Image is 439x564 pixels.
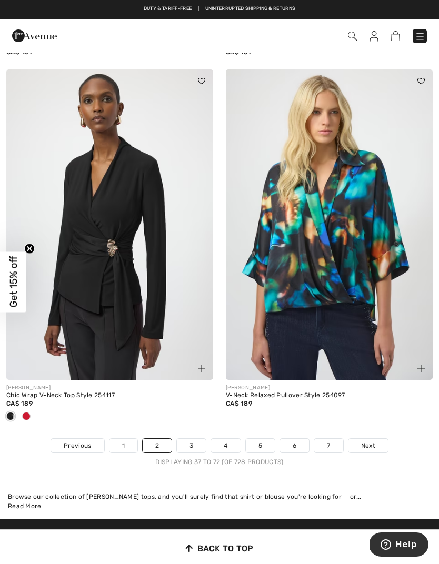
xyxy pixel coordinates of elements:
[348,439,388,452] a: Next
[361,441,375,450] span: Next
[226,69,433,380] img: V-Neck Relaxed Pullover Style 254097. Black/Multi
[348,32,357,41] img: Search
[8,502,42,510] span: Read More
[370,31,378,42] img: My Info
[109,439,137,452] a: 1
[3,408,18,426] div: Black
[226,400,252,407] span: CA$ 189
[280,439,309,452] a: 6
[417,365,425,372] img: plus_v2.svg
[64,441,91,450] span: Previous
[12,25,57,46] img: 1ère Avenue
[6,400,33,407] span: CA$ 189
[226,392,433,399] div: V-Neck Relaxed Pullover Style 254097
[198,78,205,84] img: heart_black_full.svg
[7,256,19,308] span: Get 15% off
[211,439,240,452] a: 4
[246,439,275,452] a: 5
[391,31,400,41] img: Shopping Bag
[6,392,213,399] div: Chic Wrap V-Neck Top Style 254117
[415,31,425,42] img: Menu
[177,439,206,452] a: 3
[198,365,205,372] img: plus_v2.svg
[144,6,295,11] a: Duty & tariff-free | Uninterrupted shipping & returns
[12,30,57,40] a: 1ère Avenue
[24,244,35,254] button: Close teaser
[370,532,428,559] iframe: Opens a widget where you can find more information
[18,408,34,426] div: Deep cherry
[6,384,213,392] div: [PERSON_NAME]
[6,69,213,380] img: Chic Wrap V-Neck Top Style 254117. Black
[314,439,343,452] a: 7
[417,78,425,84] img: heart_black_full.svg
[226,384,433,392] div: [PERSON_NAME]
[51,439,104,452] a: Previous
[143,439,172,452] a: 2
[8,492,431,501] div: Browse our collection of [PERSON_NAME] tops, and you'll surely find that shirt or blouse you're l...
